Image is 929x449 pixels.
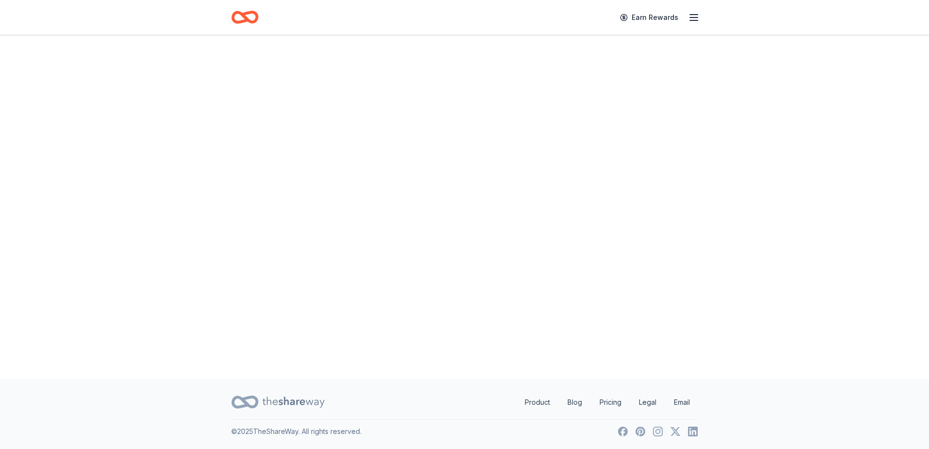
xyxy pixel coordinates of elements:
a: Legal [631,393,664,412]
a: Earn Rewards [614,9,684,26]
a: Product [517,393,558,412]
a: Home [231,6,258,29]
p: © 2025 TheShareWay. All rights reserved. [231,426,361,437]
a: Blog [560,393,590,412]
a: Email [666,393,698,412]
a: Pricing [592,393,629,412]
nav: quick links [517,393,698,412]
